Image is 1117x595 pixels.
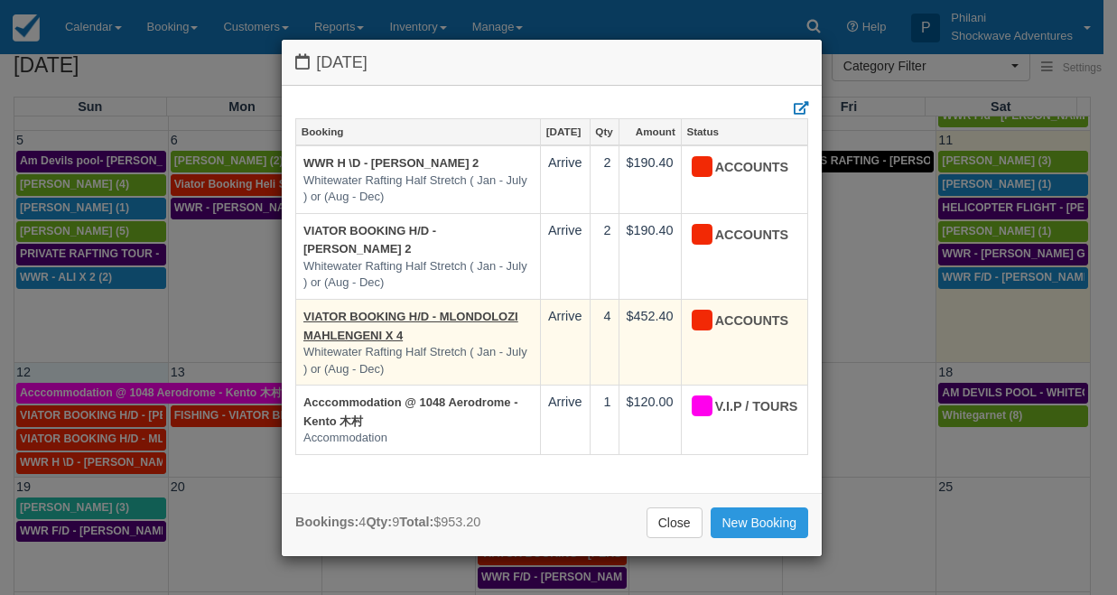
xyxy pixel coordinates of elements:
[647,507,703,538] a: Close
[590,299,619,385] td: 4
[619,145,681,213] td: $190.40
[540,386,590,455] td: Arrive
[619,386,681,455] td: $120.00
[303,395,517,428] a: Acccommodation @ 1048 Aerodrome - Kento 木村
[590,386,619,455] td: 1
[303,172,533,206] em: Whitewater Rafting Half Stretch ( Jan - July ) or (Aug - Dec)
[689,153,785,182] div: ACCOUNTS
[540,299,590,385] td: Arrive
[711,507,809,538] a: New Booking
[295,513,480,532] div: 4 9 $953.20
[366,515,392,529] strong: Qty:
[689,307,785,336] div: ACCOUNTS
[303,430,533,447] em: Accommodation
[296,119,540,144] a: Booking
[295,53,808,72] h4: [DATE]
[303,310,518,342] a: VIATOR BOOKING H/D - MLONDOLOZI MAHLENGENI X 4
[303,224,436,256] a: VIATOR BOOKING H/D - [PERSON_NAME] 2
[295,515,358,529] strong: Bookings:
[619,299,681,385] td: $452.40
[619,213,681,299] td: $190.40
[590,213,619,299] td: 2
[303,258,533,292] em: Whitewater Rafting Half Stretch ( Jan - July ) or (Aug - Dec)
[591,119,619,144] a: Qty
[689,221,785,250] div: ACCOUNTS
[619,119,681,144] a: Amount
[399,515,433,529] strong: Total:
[682,119,807,144] a: Status
[689,393,785,422] div: V.I.P / TOURS
[540,145,590,213] td: Arrive
[540,213,590,299] td: Arrive
[590,145,619,213] td: 2
[303,156,479,170] a: WWR H \D - [PERSON_NAME] 2
[303,344,533,377] em: Whitewater Rafting Half Stretch ( Jan - July ) or (Aug - Dec)
[541,119,590,144] a: [DATE]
